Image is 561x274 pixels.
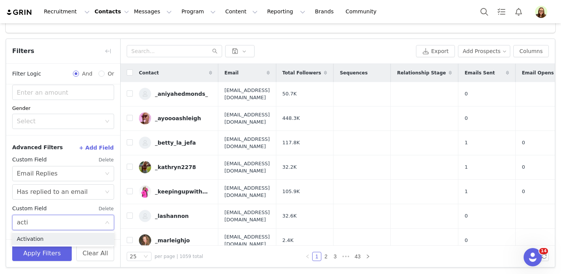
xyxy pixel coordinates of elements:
button: Delete [98,203,114,215]
span: Total Followers [282,69,321,76]
span: 32.2K [282,163,297,171]
button: Messages [129,3,176,20]
img: 9e76e07a-1e87-46f5-b8f4-c541f5811824--s.jpg [139,88,151,100]
button: Clear All [76,246,114,261]
a: _kathryn2278 [139,161,212,173]
i: icon: down [105,220,110,226]
a: _lashannon [139,210,212,222]
div: Gender [12,105,114,112]
span: 14 [539,248,548,254]
span: [EMAIL_ADDRESS][DOMAIN_NAME] [224,184,270,199]
div: Email Replies [17,166,58,181]
img: be738162-2e85-40eb-99fd-7cf7475edb4b--s.jpg [139,234,151,247]
a: _aniyahedmonds_ [139,88,212,100]
button: + Add Field [79,142,114,154]
span: Filter Logic [12,70,41,78]
span: [EMAIL_ADDRESS][DOMAIN_NAME] [224,233,270,248]
span: 448.3K [282,114,300,122]
span: 0 [464,90,468,98]
button: Reporting [263,3,310,20]
span: [EMAIL_ADDRESS][DOMAIN_NAME] [224,160,270,175]
span: Filters [12,47,34,56]
div: _ayoooashleigh [155,115,201,121]
a: Tasks [493,3,510,20]
span: Or [105,70,114,78]
li: 1 [312,252,321,261]
input: Enter an amount [13,85,114,100]
p: 531 [291,10,314,24]
span: 0 [464,114,468,122]
div: _lashannon [155,213,189,219]
button: Apply Filters [12,246,72,261]
a: 43 [352,252,363,261]
span: Contact [139,69,159,76]
div: Select [17,118,101,125]
input: Search... [127,45,222,57]
span: 117.8K [282,139,300,147]
img: df8cac9d-9528-44ef-b85f-f7deb9b450e7--s.jpg [139,161,151,173]
p: 652 [179,10,215,24]
span: 0 [464,212,468,220]
i: icon: search [212,48,218,54]
a: _keepingupwithmeee_ [139,185,212,198]
span: ••• [340,252,352,261]
span: Custom Field [12,156,47,164]
span: [EMAIL_ADDRESS][DOMAIN_NAME] [224,209,270,224]
div: _keepingupwithmeee_ [155,189,212,195]
p: 46 [486,10,508,24]
button: Columns [513,45,549,57]
button: Contacts [95,8,129,16]
a: grin logo [6,9,33,16]
li: Previous Page [303,252,312,261]
li: Next Page [363,252,372,261]
img: be672b5a-60c6-4a64-905e-1ebdc92eaccf.png [535,6,547,18]
a: Community [341,3,385,20]
a: 2 [322,252,330,261]
p: 1059 [53,10,103,24]
a: _marleighjo [139,234,212,247]
li: 2 [321,252,330,261]
button: Search [476,3,493,20]
a: _betty_la_jefa [139,137,212,149]
li: 3 [330,252,340,261]
button: Delete [98,154,114,166]
li: Activation [12,233,114,245]
p: 72 [391,10,410,24]
li: Next 3 Pages [340,252,352,261]
span: 0 [464,237,468,244]
a: 1 [313,252,321,261]
a: _ayoooashleigh [139,112,212,124]
span: Sequences [340,69,368,76]
span: [EMAIL_ADDRESS][DOMAIN_NAME] [224,135,270,150]
span: 1 [464,139,468,147]
div: _aniyahedmonds_ [155,91,208,97]
span: 1 [464,163,468,171]
span: Email Opens [522,69,554,76]
span: 105.9K [282,188,300,195]
button: Recruitment [39,3,94,20]
button: Notifications [510,3,530,20]
div: _marleighjo [155,237,190,243]
span: Advanced Filters [12,143,63,152]
img: 1080adbf-6806-4ce4-a3cb-20daf57fb841--s.jpg [139,185,151,198]
button: Profile [530,6,555,18]
a: Brands [310,3,340,20]
div: _kathryn2278 [155,164,196,170]
span: Emails Sent [464,69,495,76]
i: icon: down [105,119,110,124]
button: Export [416,45,455,57]
div: _betty_la_jefa [155,140,196,146]
span: 2.4K [282,237,293,244]
i: icon: left [305,254,310,259]
span: 1 [464,188,468,195]
span: And [79,70,95,78]
img: 742c2adb-4079-4871-a184-e4a7b2697533--s.jpg [139,210,151,222]
div: Has replied to an email [17,185,88,199]
span: Relationship Stage [397,69,446,76]
i: icon: right [366,254,370,259]
a: 3 [331,252,339,261]
button: Add Prospects [458,45,511,57]
iframe: Intercom live chat [524,248,542,266]
i: icon: down [105,171,110,177]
